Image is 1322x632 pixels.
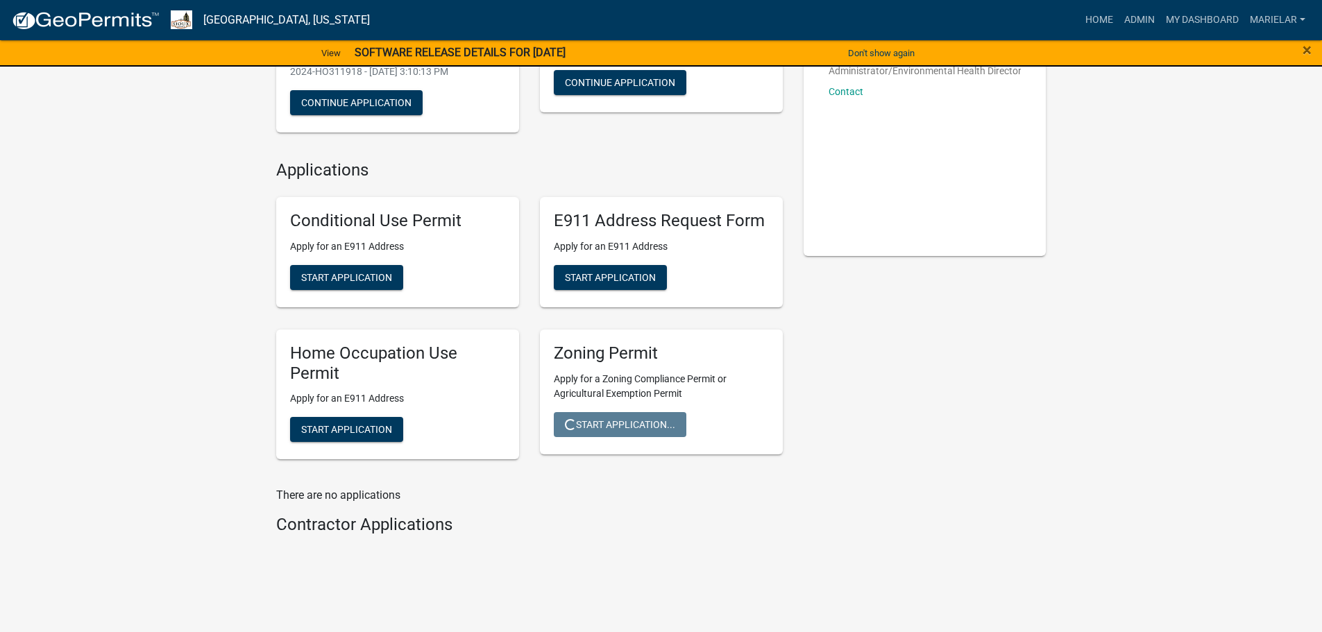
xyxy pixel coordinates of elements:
span: Start Application... [565,418,675,429]
a: View [316,42,346,65]
button: Start Application [290,417,403,442]
a: [GEOGRAPHIC_DATA], [US_STATE] [203,8,370,32]
button: Start Application... [554,412,686,437]
a: marielar [1244,7,1311,33]
span: Start Application [565,271,656,282]
button: Start Application [554,265,667,290]
span: × [1303,40,1312,60]
img: Sioux County, Iowa [171,10,192,29]
a: Admin [1119,7,1160,33]
button: Continue Application [554,70,686,95]
h4: Applications [276,160,783,180]
h4: Contractor Applications [276,515,783,535]
a: My Dashboard [1160,7,1244,33]
wm-workflow-list-section: Contractor Applications [276,515,783,540]
p: There are no applications [276,487,783,504]
span: Start Application [301,424,392,435]
p: Apply for an E911 Address [290,391,505,406]
h5: Home Occupation Use Permit [290,343,505,384]
wm-workflow-list-section: Applications [276,160,783,470]
p: Apply for an E911 Address [290,239,505,254]
button: Start Application [290,265,403,290]
p: 2024-HO311918 - [DATE] 3:10:13 PM [290,65,505,79]
span: Start Application [301,271,392,282]
p: Apply for an E911 Address [554,239,769,254]
h5: E911 Address Request Form [554,211,769,231]
p: Apply for a Zoning Compliance Permit or Agricultural Exemption Permit [554,372,769,401]
button: Don't show again [842,42,920,65]
strong: SOFTWARE RELEASE DETAILS FOR [DATE] [355,46,566,59]
button: Continue Application [290,90,423,115]
a: Contact [829,86,863,97]
a: Home [1080,7,1119,33]
h5: Conditional Use Permit [290,211,505,231]
h5: Zoning Permit [554,343,769,364]
button: Close [1303,42,1312,58]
